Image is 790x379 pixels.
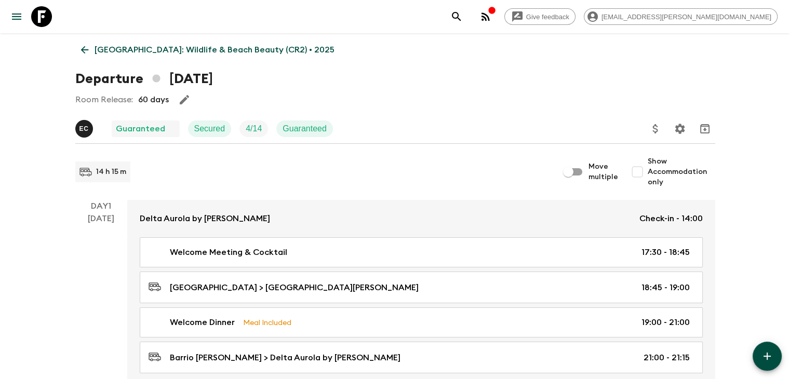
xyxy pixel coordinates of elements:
[644,351,690,364] p: 21:00 - 21:15
[75,120,95,138] button: EC
[140,307,703,337] a: Welcome DinnerMeal Included19:00 - 21:00
[584,8,778,25] div: [EMAIL_ADDRESS][PERSON_NAME][DOMAIN_NAME]
[75,39,340,60] a: [GEOGRAPHIC_DATA]: Wildlife & Beach Beauty (CR2) • 2025
[79,125,89,133] p: E C
[138,93,169,106] p: 60 days
[140,212,270,225] p: Delta Aurola by [PERSON_NAME]
[140,272,703,303] a: [GEOGRAPHIC_DATA] > [GEOGRAPHIC_DATA][PERSON_NAME]18:45 - 19:00
[188,120,232,137] div: Secured
[75,93,133,106] p: Room Release:
[116,123,165,135] p: Guaranteed
[670,118,690,139] button: Settings
[170,351,400,364] p: Barrio [PERSON_NAME] > Delta Aurola by [PERSON_NAME]
[75,69,213,89] h1: Departure [DATE]
[170,316,235,329] p: Welcome Dinner
[96,167,126,177] p: 14 h 15 m
[694,118,715,139] button: Archive (Completed, Cancelled or Unsynced Departures only)
[641,316,690,329] p: 19:00 - 21:00
[639,212,703,225] p: Check-in - 14:00
[239,120,268,137] div: Trip Fill
[127,200,715,237] a: Delta Aurola by [PERSON_NAME]Check-in - 14:00
[140,237,703,267] a: Welcome Meeting & Cocktail17:30 - 18:45
[641,281,690,294] p: 18:45 - 19:00
[645,118,666,139] button: Update Price, Early Bird Discount and Costs
[243,317,291,328] p: Meal Included
[140,342,703,373] a: Barrio [PERSON_NAME] > Delta Aurola by [PERSON_NAME]21:00 - 21:15
[75,123,95,131] span: Eduardo Caravaca
[446,6,467,27] button: search adventures
[75,200,127,212] p: Day 1
[246,123,262,135] p: 4 / 14
[520,13,575,21] span: Give feedback
[588,161,619,182] span: Move multiple
[641,246,690,259] p: 17:30 - 18:45
[596,13,777,21] span: [EMAIL_ADDRESS][PERSON_NAME][DOMAIN_NAME]
[170,246,287,259] p: Welcome Meeting & Cocktail
[283,123,327,135] p: Guaranteed
[194,123,225,135] p: Secured
[95,44,334,56] p: [GEOGRAPHIC_DATA]: Wildlife & Beach Beauty (CR2) • 2025
[170,281,419,294] p: [GEOGRAPHIC_DATA] > [GEOGRAPHIC_DATA][PERSON_NAME]
[504,8,575,25] a: Give feedback
[6,6,27,27] button: menu
[648,156,715,187] span: Show Accommodation only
